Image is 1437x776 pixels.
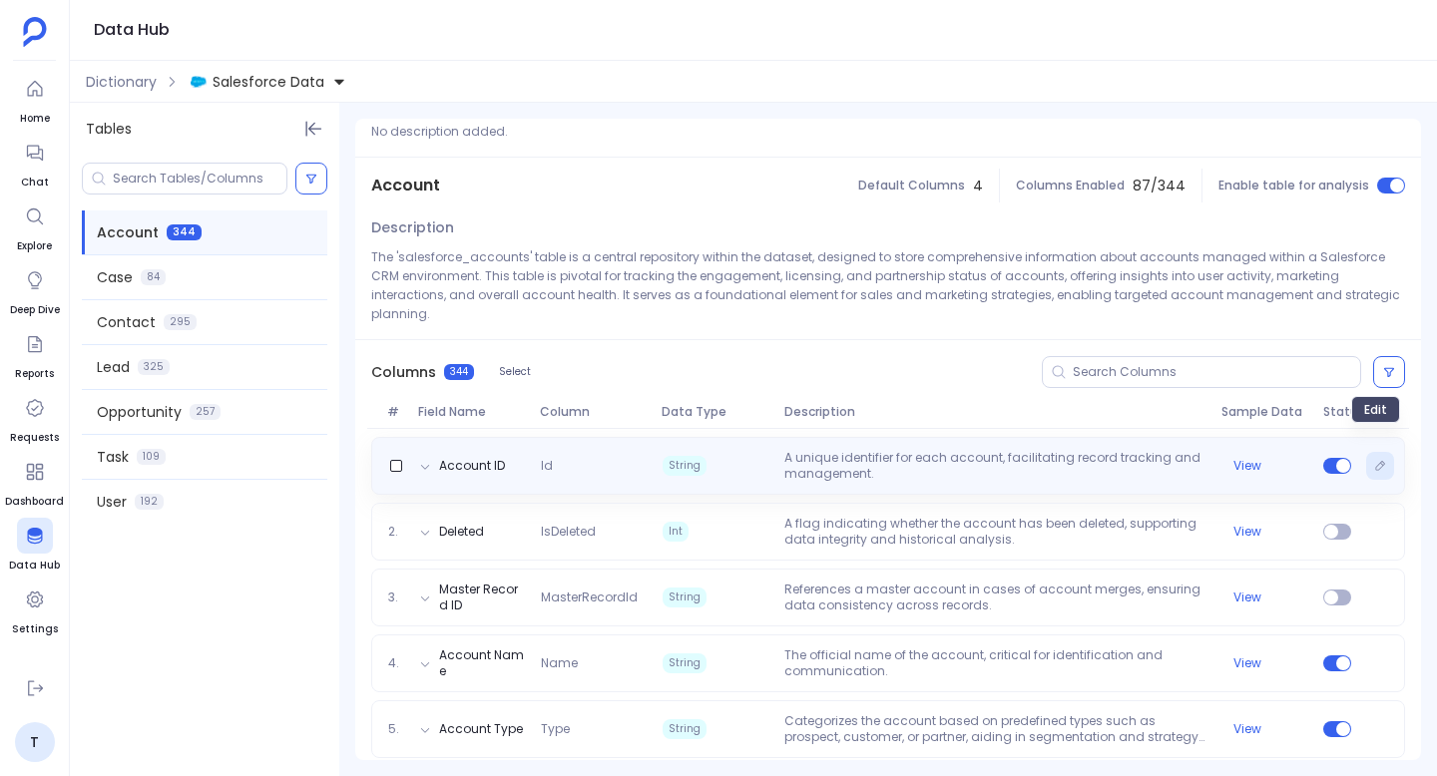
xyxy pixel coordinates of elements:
[371,174,440,197] span: Account
[191,74,207,90] img: salesforce.svg
[1016,178,1125,194] span: Columns Enabled
[167,224,202,240] span: 344
[380,589,411,605] span: 3.
[663,719,707,739] span: String
[10,430,59,446] span: Requests
[97,267,133,287] span: Case
[5,494,64,510] span: Dashboard
[10,302,60,318] span: Deep Dive
[1366,452,1394,480] button: Edit
[776,713,1213,745] p: Categorizes the account based on predefined types such as prospect, customer, or partner, aiding ...
[1133,176,1186,195] span: 87 / 344
[1213,404,1315,420] span: Sample Data
[533,721,655,737] span: Type
[97,312,156,332] span: Contact
[97,402,182,422] span: Opportunity
[776,647,1213,679] p: The official name of the account, critical for identification and communication.
[439,721,523,737] button: Account Type
[776,450,1213,482] p: A unique identifier for each account, facilitating record tracking and management.
[973,176,983,195] span: 4
[532,404,654,420] span: Column
[97,357,130,377] span: Lead
[70,103,339,155] div: Tables
[439,582,525,613] button: Master Record ID
[94,16,170,44] h1: Data Hub
[1233,655,1261,671] button: View
[17,111,53,127] span: Home
[299,115,327,143] button: Hide Tables
[1233,524,1261,540] button: View
[10,390,59,446] a: Requests
[10,262,60,318] a: Deep Dive
[776,516,1213,548] p: A flag indicating whether the account has been deleted, supporting data integrity and historical ...
[12,621,58,637] span: Settings
[380,655,411,671] span: 4.
[12,582,58,637] a: Settings
[439,647,525,679] button: Account Name
[533,655,655,671] span: Name
[135,494,164,510] span: 192
[9,558,60,574] span: Data Hub
[654,404,775,420] span: Data Type
[380,721,411,737] span: 5.
[663,456,707,476] span: String
[663,587,707,607] span: String
[1073,364,1360,380] input: Search Columns
[190,404,221,420] span: 257
[410,404,532,420] span: Field Name
[164,314,197,330] span: 295
[17,135,53,191] a: Chat
[371,122,1405,141] p: No description added.
[187,66,350,98] button: Salesforce Data
[371,362,436,382] span: Columns
[486,359,544,385] button: Select
[138,359,170,375] span: 325
[371,247,1405,323] p: The 'salesforce_accounts' table is a central repository within the dataset, designed to store com...
[1315,404,1356,420] span: Status
[1351,396,1400,423] div: Edit
[86,72,157,92] span: Dictionary
[776,582,1213,613] p: References a master account in cases of account merges, ensuring data consistency across records.
[533,524,655,540] span: IsDeleted
[1233,458,1261,474] button: View
[533,458,655,474] span: Id
[23,17,47,47] img: petavue logo
[17,175,53,191] span: Chat
[97,492,127,512] span: User
[439,524,484,540] button: Deleted
[17,71,53,127] a: Home
[17,238,53,254] span: Explore
[444,364,474,380] span: 344
[5,454,64,510] a: Dashboard
[663,522,689,542] span: Int
[371,217,454,237] span: Description
[97,447,129,467] span: Task
[1218,178,1369,194] span: Enable table for analysis
[213,72,324,92] span: Salesforce Data
[17,198,53,254] a: Explore
[379,404,410,420] span: #
[137,449,166,465] span: 109
[439,458,505,474] button: Account ID
[15,366,54,382] span: Reports
[858,178,965,194] span: Default Columns
[663,653,707,673] span: String
[380,524,411,540] span: 2.
[9,518,60,574] a: Data Hub
[15,326,54,382] a: Reports
[113,171,286,187] input: Search Tables/Columns
[533,589,655,605] span: MasterRecordId
[97,222,159,242] span: Account
[776,404,1214,420] span: Description
[15,722,55,762] a: T
[1233,721,1261,737] button: View
[1233,589,1261,605] button: View
[141,269,166,285] span: 84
